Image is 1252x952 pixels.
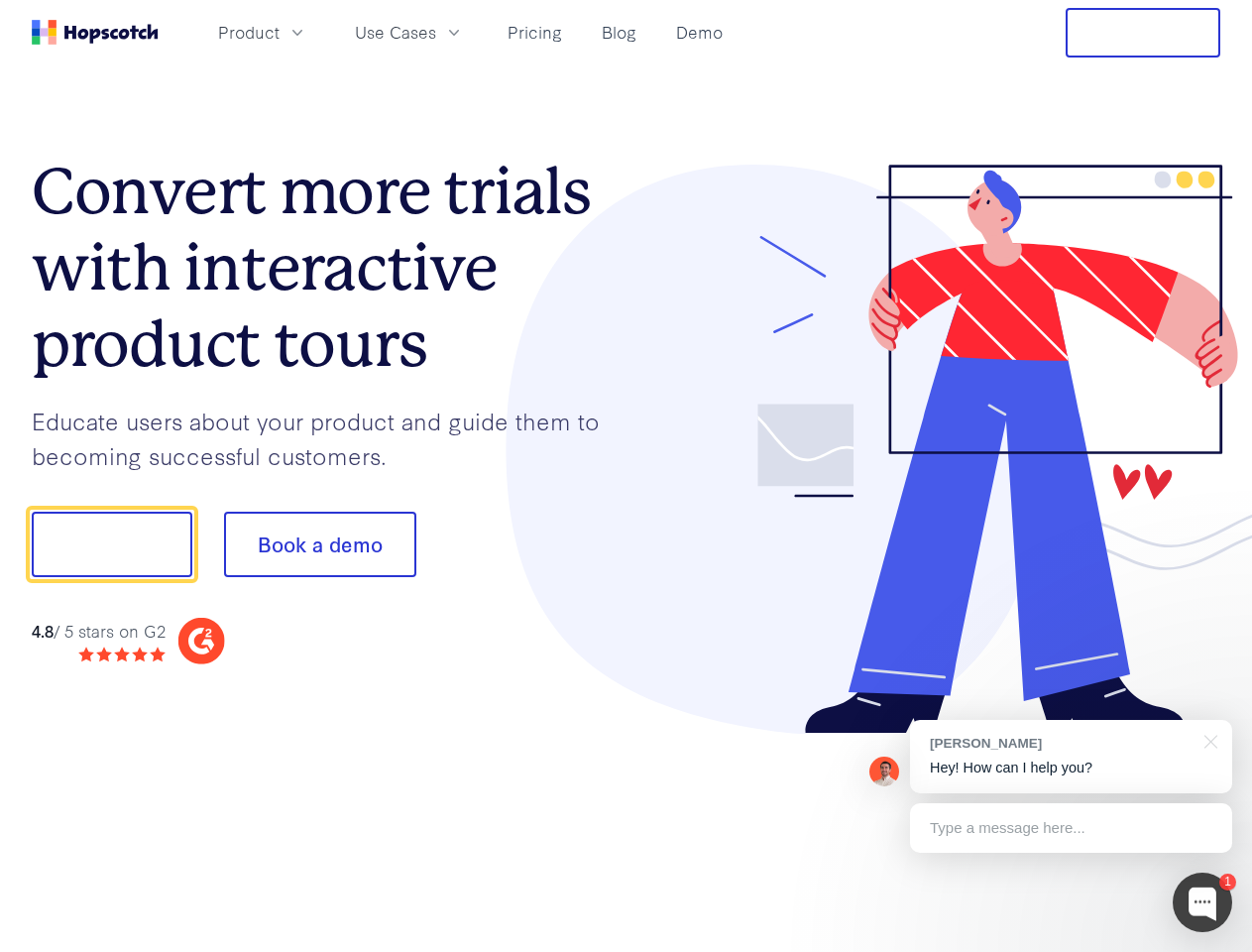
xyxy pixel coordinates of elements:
div: 1 [1219,874,1236,891]
button: Product [206,16,319,49]
div: Type a message here... [910,803,1232,853]
a: Home [32,20,159,45]
a: Blog [594,16,644,49]
button: Book a demo [224,512,416,577]
span: Product [218,20,280,45]
a: Demo [668,16,731,49]
a: Pricing [500,16,570,49]
button: Use Cases [343,16,476,49]
span: Use Cases [355,20,436,45]
p: Hey! How can I help you? [930,758,1212,778]
button: Show me! [32,512,192,577]
div: / 5 stars on G2 [32,619,166,644]
strong: 4.8 [32,619,54,642]
p: Educate users about your product and guide them to becoming successful customers. [32,404,626,472]
img: Mark Spera [869,757,899,786]
h1: Convert more trials with interactive product tours [32,154,626,382]
div: [PERSON_NAME] [930,734,1193,753]
button: Free Trial [1066,8,1220,58]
